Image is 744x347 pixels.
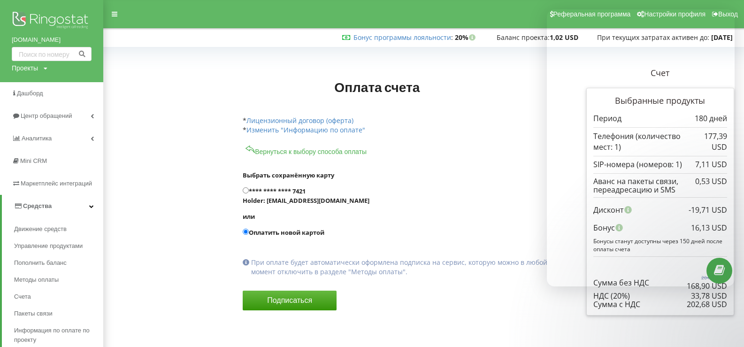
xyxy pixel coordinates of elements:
[243,170,552,180] label: Выбрать сохранённую карту
[14,241,83,251] span: Управление продуктами
[14,258,67,268] span: Пополнить баланс
[12,9,92,33] img: Ringostat logo
[17,90,43,97] span: Дашборд
[14,238,103,254] a: Управление продуктами
[691,292,727,300] div: 33,78 USD
[14,309,53,318] span: Пакеты связи
[712,294,735,316] iframe: Intercom live chat
[353,33,453,42] span: :
[21,180,92,187] span: Маркетплейс интеграций
[14,326,99,345] span: Информация по оплате по проекту
[2,195,103,217] a: Средства
[246,116,353,125] a: Лицензионный договор (оферта)
[353,33,451,42] a: Бонус программы лояльности
[243,291,337,310] button: Подписаться
[455,33,478,42] strong: 20%
[251,258,552,277] p: При оплате будет автоматически оформлена подписка на сервис, которую можно в любой момент отключи...
[547,9,735,286] iframe: Intercom live chat
[246,125,365,134] a: Изменить "Информацию по оплате"
[593,292,727,300] div: НДС (20%)
[14,288,103,305] a: Счета
[497,33,550,42] span: Баланс проекта:
[593,300,727,308] div: Сумма с НДС
[22,135,52,142] span: Аналитика
[14,271,103,288] a: Методы оплаты
[23,202,52,209] span: Средства
[243,212,552,221] label: или
[12,47,92,61] input: Поиск по номеру
[20,157,47,164] span: Mini CRM
[14,254,103,271] a: Пополнить баланс
[12,35,92,45] a: [DOMAIN_NAME]
[243,228,552,237] label: Оплатить новой картой
[243,78,511,95] h1: Оплата счета
[12,63,38,73] div: Проекты
[687,300,727,308] div: 202,68 USD
[14,224,67,234] span: Движение средств
[21,112,72,119] span: Центр обращений
[14,221,103,238] a: Движение средств
[14,275,59,285] span: Методы оплаты
[14,292,31,301] span: Счета
[243,229,249,235] input: Оплатить новой картой
[14,305,103,322] a: Пакеты связи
